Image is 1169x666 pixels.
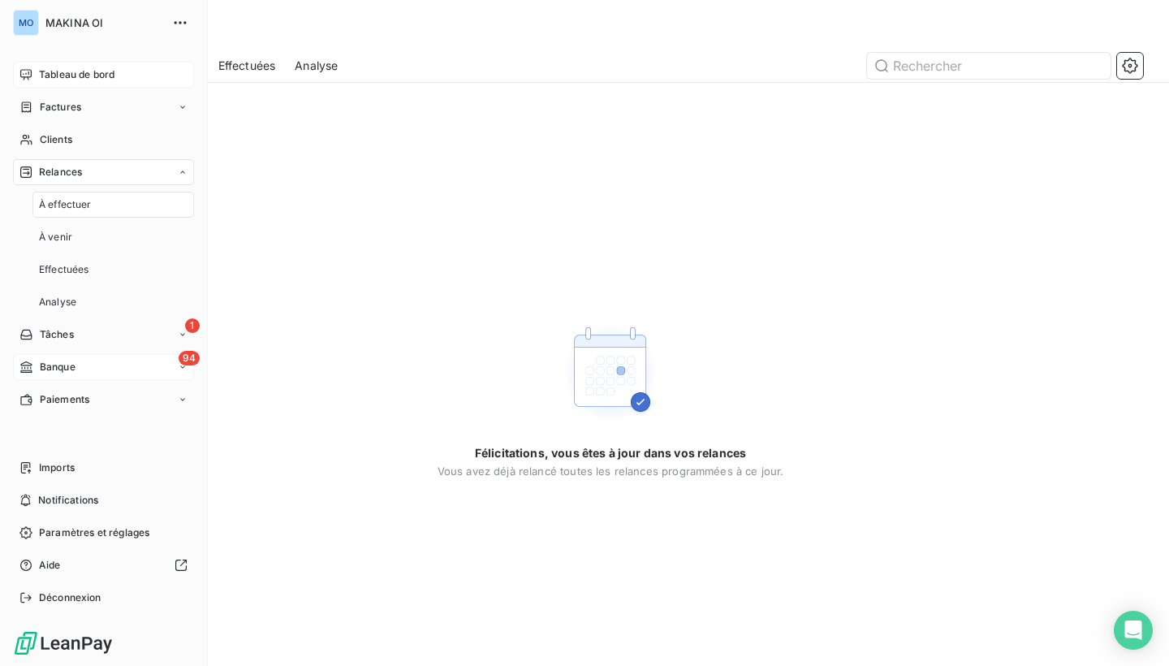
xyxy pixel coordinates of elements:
[39,230,72,244] span: À venir
[185,318,200,333] span: 1
[475,445,746,461] span: Félicitations, vous êtes à jour dans vos relances
[39,461,75,475] span: Imports
[39,165,82,179] span: Relances
[39,262,89,277] span: Effectuées
[40,327,74,342] span: Tâches
[559,322,662,426] img: Empty state
[40,360,75,374] span: Banque
[13,10,39,36] div: MO
[39,67,114,82] span: Tableau de bord
[40,100,81,115] span: Factures
[45,16,162,29] span: MAKINA OI
[1114,611,1153,650] div: Open Intercom Messenger
[13,552,194,578] a: Aide
[867,53,1111,79] input: Rechercher
[39,525,149,540] span: Paramètres et réglages
[39,590,101,605] span: Déconnexion
[295,58,338,74] span: Analyse
[13,630,114,656] img: Logo LeanPay
[179,351,200,365] span: 94
[40,392,89,407] span: Paiements
[218,58,276,74] span: Effectuées
[438,465,784,478] span: Vous avez déjà relancé toutes les relances programmées à ce jour.
[39,197,92,212] span: À effectuer
[39,295,76,309] span: Analyse
[40,132,72,147] span: Clients
[39,558,61,573] span: Aide
[38,493,98,508] span: Notifications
